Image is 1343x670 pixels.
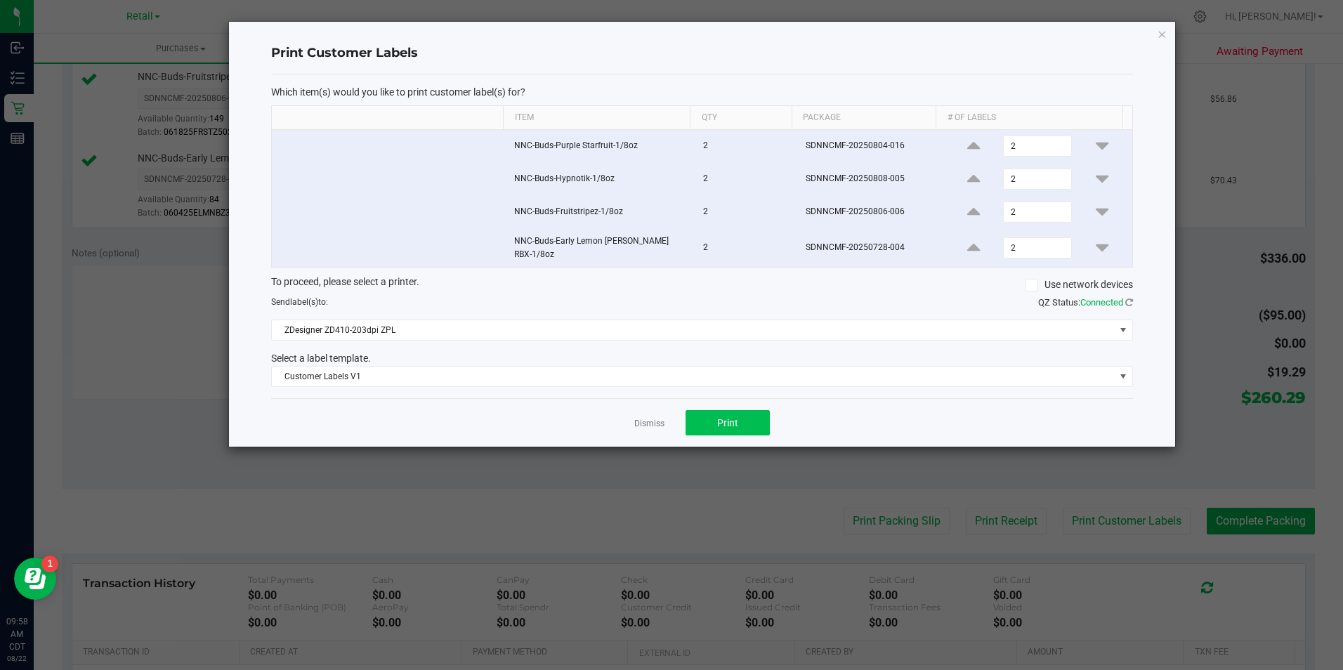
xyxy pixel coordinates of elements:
[690,106,792,130] th: Qty
[506,229,695,267] td: NNC-Buds-Early Lemon [PERSON_NAME] RBX-1/8oz
[271,44,1133,63] h4: Print Customer Labels
[506,130,695,163] td: NNC-Buds-Purple Starfruit-1/8oz
[797,196,943,229] td: SDNNCMF-20250806-006
[503,106,690,130] th: Item
[717,417,738,428] span: Print
[272,367,1115,386] span: Customer Labels V1
[261,351,1144,366] div: Select a label template.
[271,297,328,307] span: Send to:
[634,418,664,430] a: Dismiss
[41,556,58,572] iframe: Resource center unread badge
[695,229,797,267] td: 2
[695,163,797,196] td: 2
[14,558,56,600] iframe: Resource center
[792,106,936,130] th: Package
[1080,297,1123,308] span: Connected
[506,196,695,229] td: NNC-Buds-Fruitstripez-1/8oz
[271,86,1133,98] p: Which item(s) would you like to print customer label(s) for?
[1026,277,1133,292] label: Use network devices
[797,229,943,267] td: SDNNCMF-20250728-004
[797,163,943,196] td: SDNNCMF-20250808-005
[686,410,770,435] button: Print
[695,130,797,163] td: 2
[936,106,1122,130] th: # of labels
[272,320,1115,340] span: ZDesigner ZD410-203dpi ZPL
[261,275,1144,296] div: To proceed, please select a printer.
[797,130,943,163] td: SDNNCMF-20250804-016
[695,196,797,229] td: 2
[290,297,318,307] span: label(s)
[506,163,695,196] td: NNC-Buds-Hypnotik-1/8oz
[1038,297,1133,308] span: QZ Status:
